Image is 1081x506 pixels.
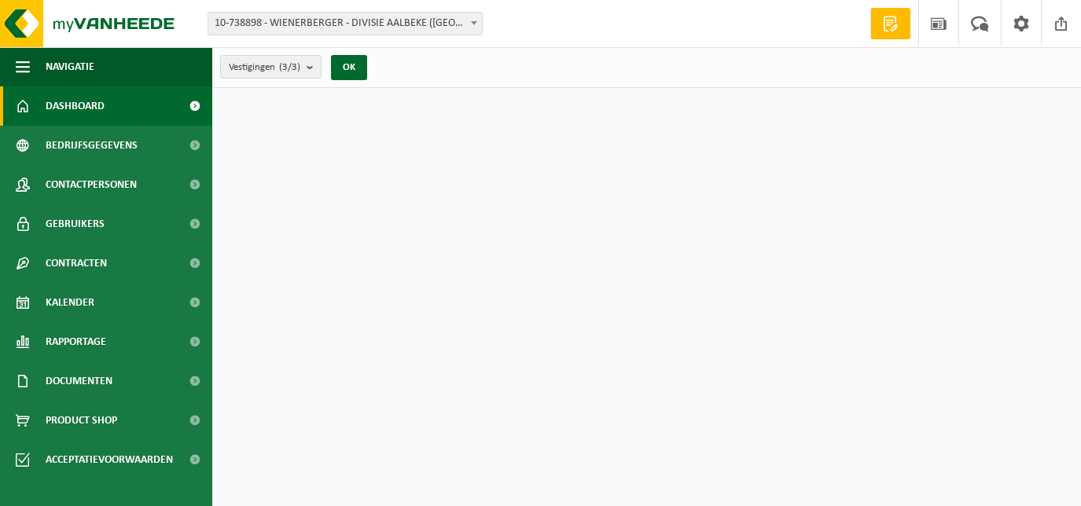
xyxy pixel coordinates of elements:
span: Dashboard [46,86,105,126]
span: 10-738898 - WIENERBERGER - DIVISIE AALBEKE (POTTELBERG) - AALBEKE [208,12,483,35]
span: Product Shop [46,401,117,440]
span: Contracten [46,244,107,283]
span: Documenten [46,361,112,401]
span: Bedrijfsgegevens [46,126,138,165]
span: Rapportage [46,322,106,361]
count: (3/3) [279,62,300,72]
button: Vestigingen(3/3) [220,55,322,79]
button: OK [331,55,367,80]
span: 10-738898 - WIENERBERGER - DIVISIE AALBEKE (POTTELBERG) - AALBEKE [208,13,482,35]
span: Kalender [46,283,94,322]
span: Vestigingen [229,56,300,79]
span: Gebruikers [46,204,105,244]
span: Navigatie [46,47,94,86]
span: Acceptatievoorwaarden [46,440,173,479]
span: Contactpersonen [46,165,137,204]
